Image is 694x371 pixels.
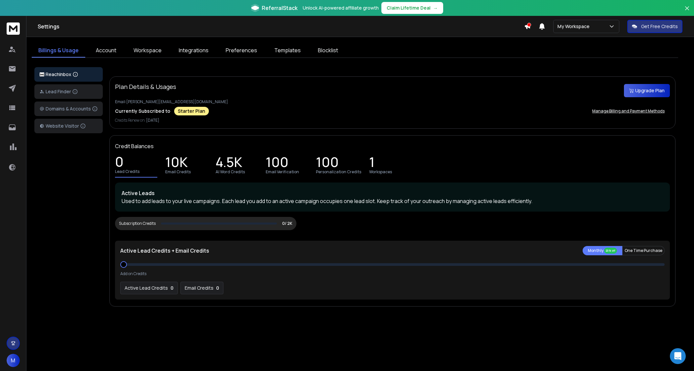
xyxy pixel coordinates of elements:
[303,5,379,11] p: Unlock AI-powered affiliate growth
[34,67,103,82] button: ReachInbox
[115,158,124,168] p: 0
[604,248,617,254] div: 20% off
[115,142,154,150] p: Credit Balances
[119,221,156,226] div: Subscription Credits
[34,84,103,99] button: Lead Finder
[89,44,123,58] a: Account
[683,4,691,20] button: Close banner
[624,84,670,97] button: Upgrade Plan
[38,22,524,30] h1: Settings
[7,354,20,367] button: M
[125,285,168,291] p: Active Lead Credits
[165,159,188,168] p: 10K
[670,348,686,364] div: Open Intercom Messenger
[171,285,173,291] p: 0
[185,285,213,291] p: Email Credits
[115,108,170,114] p: Currently Subscribed to
[120,247,209,255] p: Active Lead Credits + Email Credits
[282,221,292,226] p: 0/ 2K
[219,44,264,58] a: Preferences
[122,189,663,197] p: Active Leads
[262,4,297,12] span: ReferralStack
[115,169,139,174] p: Lead Credits
[316,159,339,168] p: 100
[622,246,665,255] button: One Time Purchase
[115,118,670,123] p: Credits Renew on:
[266,159,289,168] p: 100
[215,169,245,175] p: AI Word Credits
[587,104,670,118] button: Manage Billing and Payment Methods
[215,159,242,168] p: 4.5K
[120,271,146,276] p: Add on Credits
[165,169,191,175] p: Email Credits
[627,20,682,33] button: Get Free Credits
[172,44,215,58] a: Integrations
[146,117,159,123] span: [DATE]
[316,169,361,175] p: Personalization Credits
[433,5,438,11] span: →
[558,23,592,30] p: My Workspace
[592,108,665,114] p: Manage Billing and Payment Methods
[583,246,622,255] button: Monthly 20% off
[115,99,670,104] p: Email: [PERSON_NAME][EMAIL_ADDRESS][DOMAIN_NAME]
[641,23,678,30] p: Get Free Credits
[127,44,168,58] a: Workspace
[122,197,663,205] p: Used to add leads to your live campaigns. Each lead you add to an active campaign occupies one le...
[266,169,299,175] p: Email Verification
[311,44,345,58] a: Blocklist
[381,2,443,14] button: Claim Lifetime Deal→
[32,44,85,58] a: Billings & Usage
[268,44,307,58] a: Templates
[115,82,176,91] p: Plan Details & Usages
[369,169,392,175] p: Workspaces
[174,107,209,115] div: Starter Plan
[40,72,44,77] img: logo
[216,285,219,291] p: 0
[369,159,375,168] p: 1
[34,102,103,116] button: Domains & Accounts
[34,119,103,133] button: Website Visitor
